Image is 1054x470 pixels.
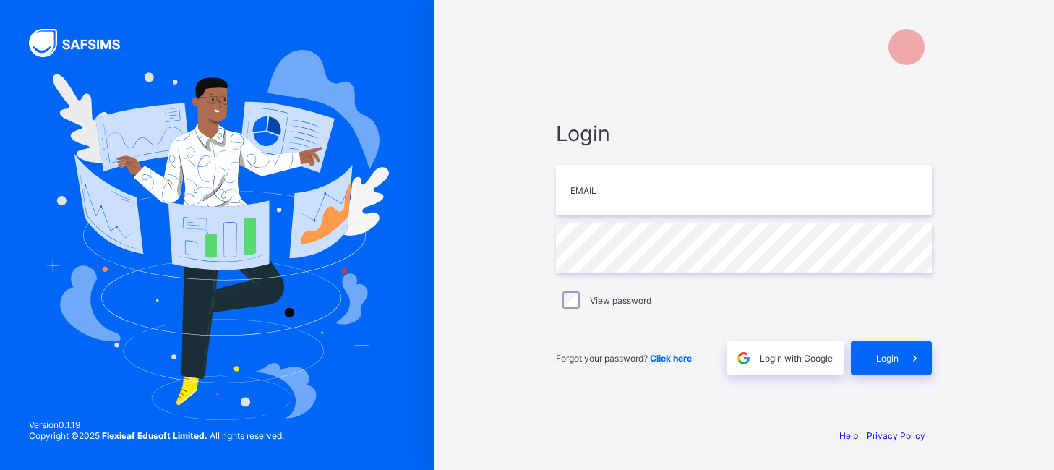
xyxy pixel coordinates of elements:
img: google.396cfc9801f0270233282035f929180a.svg [735,350,752,367]
a: Click here [650,353,692,364]
span: Version 0.1.19 [29,419,284,430]
span: Login [556,121,932,146]
label: View password [590,295,651,306]
strong: Flexisaf Edusoft Limited. [102,430,207,441]
a: Privacy Policy [867,430,925,441]
span: Login with Google [760,353,833,364]
img: SAFSIMS Logo [29,29,137,57]
span: Login [876,353,899,364]
span: Forgot your password? [556,353,692,364]
img: Hero Image [45,50,389,420]
a: Help [839,430,858,441]
span: Copyright © 2025 All rights reserved. [29,430,284,441]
